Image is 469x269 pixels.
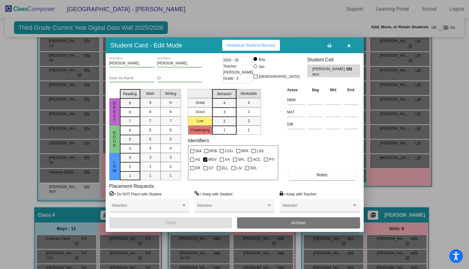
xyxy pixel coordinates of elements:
span: 9 [170,100,172,105]
label: = Keep with Student: [194,191,233,197]
span: 4 [223,100,226,106]
span: 7 [129,119,131,124]
span: 2 [223,119,226,124]
label: Identifiers [188,138,209,143]
span: Writing [165,91,176,96]
span: Archive [291,220,306,225]
span: 2 [149,164,151,169]
span: 4 [248,100,250,105]
span: 5 [170,136,172,142]
span: AA [225,156,230,163]
span: 8 [149,109,151,115]
span: 7 [170,118,172,124]
span: RFA [241,147,248,155]
span: 6 [170,127,172,133]
span: 3 [170,155,172,160]
span: ACC [253,156,260,163]
span: Great [112,101,117,122]
span: 504 [195,147,201,155]
span: Reading [123,91,137,97]
span: 1 [170,173,172,178]
span: Good [112,131,117,148]
span: ELL [222,164,228,172]
span: SN [346,66,355,72]
span: AS [195,156,200,163]
span: MOV [312,72,342,77]
span: 6 [129,128,131,133]
span: Historical Student Record [227,43,275,48]
span: 2025 - 26 [223,57,239,63]
label: Placement Requests [109,183,154,189]
span: 6 [149,127,151,133]
span: LSS [257,147,263,155]
span: 8 [129,109,131,115]
span: SPL [238,156,245,163]
span: 3 [149,155,151,160]
span: COU [225,147,233,155]
label: = Do NOT Place with Student: [109,191,162,197]
span: ER [195,164,200,172]
h3: Student Cell [307,57,360,63]
span: 7 [149,118,151,124]
span: 8 [170,109,172,115]
th: Mid [325,87,342,93]
input: assessment [287,120,305,129]
span: 3 [223,109,226,115]
span: 1 [149,173,151,178]
span: 5 [129,137,131,142]
th: Beg [307,87,325,93]
span: 4 [149,146,151,151]
span: 2 [129,164,131,170]
span: 1 [223,127,226,133]
span: 1 [248,127,250,133]
div: Boy [258,57,265,62]
span: [DEMOGRAPHIC_DATA] [259,73,299,80]
span: 2 [170,164,172,169]
span: GT [209,164,214,172]
span: 1 [129,173,131,178]
span: 9 [129,100,131,106]
span: 3 [248,109,250,115]
span: 4 [170,146,172,151]
span: Math [146,91,155,96]
button: Save [109,217,232,228]
span: [PERSON_NAME] [312,66,346,72]
button: Notes [289,169,355,180]
span: 5 [149,136,151,142]
button: Historical Student Record [222,40,280,51]
span: SEL [250,164,257,172]
th: Asses [286,87,307,93]
span: RFB [209,147,217,155]
span: MOV [208,156,216,163]
span: Grade : 3 [223,75,239,81]
span: 4 [129,146,131,151]
div: Girl [258,64,264,70]
span: LS/ [236,164,242,172]
span: Notes [317,172,328,177]
span: PT/ [269,156,275,163]
span: 3 [129,155,131,160]
label: = Keep with Teacher: [280,191,317,197]
input: assessment [287,108,305,117]
h3: Student Card - Edit Mode [110,41,182,49]
span: 2 [248,118,250,124]
span: Behavior [217,91,232,97]
button: Archive [237,217,360,228]
input: goes by name [109,76,154,81]
span: Save [165,220,176,225]
span: Low [112,160,117,173]
th: End [342,87,360,93]
span: Teacher: [PERSON_NAME] [223,63,253,75]
span: 9 [149,100,151,105]
span: Workskills [240,91,257,96]
input: assessment [287,95,305,105]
